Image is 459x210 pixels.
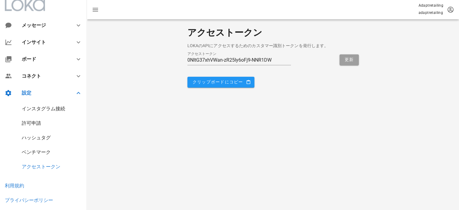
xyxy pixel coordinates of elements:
div: ボード [22,56,68,62]
p: Adaptretailing [418,2,443,8]
p: adaptretailing [418,10,443,16]
p: LOKAのAPIにアクセスするためのカスタマー識別トークンを発行します。 [187,42,359,49]
a: 利用規約 [5,183,24,189]
a: インスタグラム接続 [22,106,65,111]
span: 更新 [344,57,354,63]
a: 許可申請 [22,120,41,126]
a: プライバシーポリシー [5,197,53,203]
div: インサイト [22,39,68,45]
div: メッセージ [22,22,65,28]
button: 更新 [339,54,359,65]
a: ハッシュタグ [22,135,51,141]
div: 設定 [22,90,68,96]
div: コネクト [22,73,68,79]
button: クリップボードにコピー [187,77,255,88]
h2: アクセストークン [187,28,263,37]
span: クリップボードにコピー [192,79,250,85]
a: アクセストークン [22,164,60,170]
a: ベンチマーク [22,149,51,155]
